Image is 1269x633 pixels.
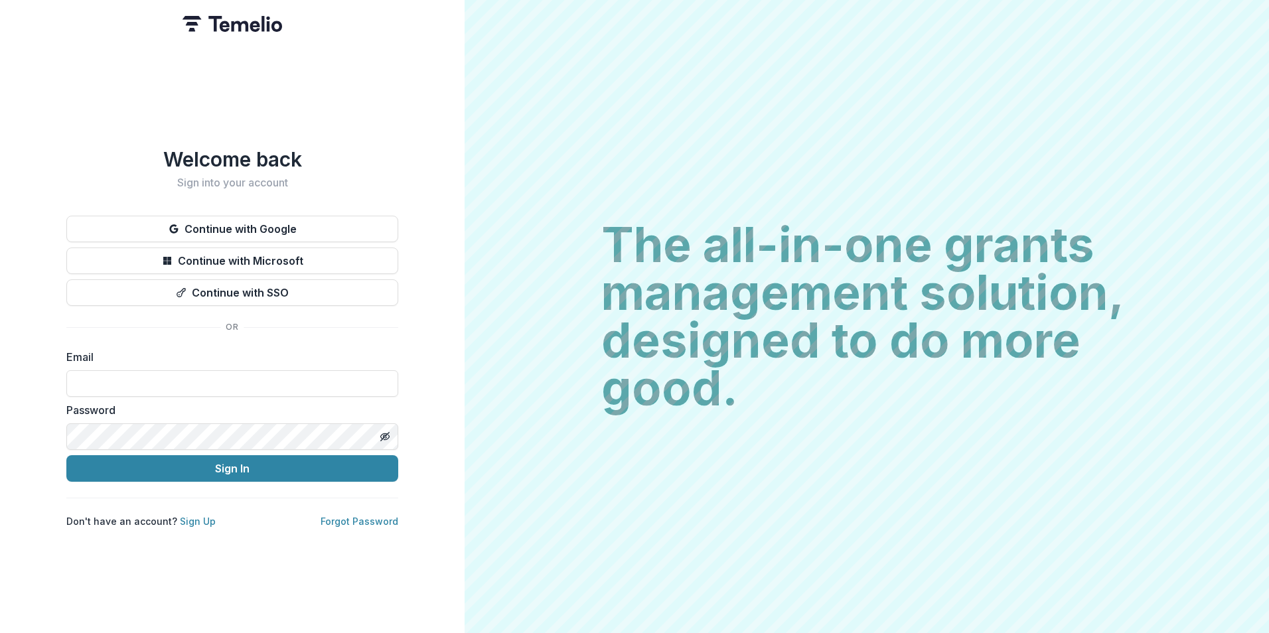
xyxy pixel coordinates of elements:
a: Sign Up [180,516,216,527]
button: Continue with Google [66,216,398,242]
button: Continue with SSO [66,279,398,306]
h2: Sign into your account [66,176,398,189]
label: Password [66,402,390,418]
h1: Welcome back [66,147,398,171]
img: Temelio [183,16,282,32]
label: Email [66,349,390,365]
button: Continue with Microsoft [66,247,398,274]
button: Toggle password visibility [374,426,396,447]
a: Forgot Password [321,516,398,527]
button: Sign In [66,455,398,482]
p: Don't have an account? [66,514,216,528]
